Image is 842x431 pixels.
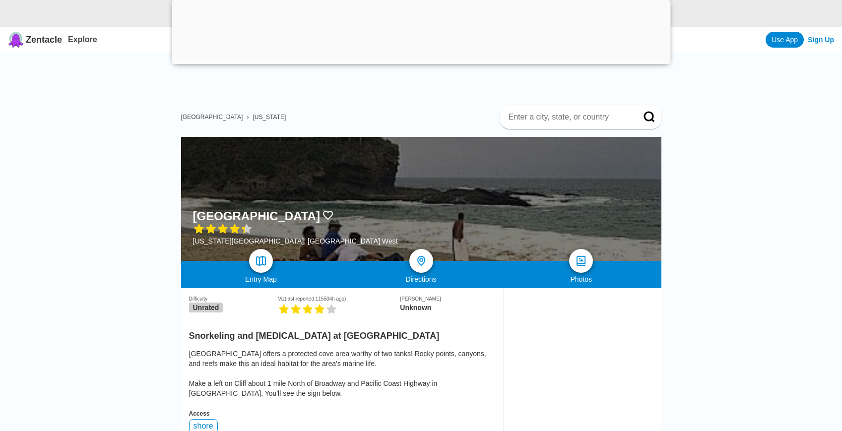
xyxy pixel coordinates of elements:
img: Zentacle logo [8,32,24,48]
div: Difficulty [189,296,278,302]
a: Zentacle logoZentacle [8,32,62,48]
a: [GEOGRAPHIC_DATA] [181,114,243,121]
span: Unrated [189,303,223,312]
a: [US_STATE] [253,114,286,121]
a: Use App [766,32,804,48]
a: map [249,249,273,273]
div: Access [189,410,495,417]
div: [PERSON_NAME] [400,296,495,302]
img: photos [575,255,587,267]
input: Enter a city, state, or country [508,112,630,122]
img: map [255,255,267,267]
h1: [GEOGRAPHIC_DATA] [193,209,320,223]
div: Unknown [400,304,495,311]
a: Sign Up [808,36,834,44]
a: Explore [68,35,97,44]
h2: Snorkeling and [MEDICAL_DATA] at [GEOGRAPHIC_DATA] [189,325,495,341]
div: Entry Map [181,275,341,283]
a: photos [569,249,593,273]
img: directions [415,255,427,267]
div: [GEOGRAPHIC_DATA] offers a protected cove area worthy of two tanks! Rocky points, canyons, and re... [189,349,495,398]
span: › [247,114,249,121]
span: Zentacle [26,35,62,45]
div: Photos [501,275,661,283]
div: [US_STATE][GEOGRAPHIC_DATA], [GEOGRAPHIC_DATA] West [193,237,398,245]
div: Viz (last reported 115504h ago) [278,296,400,302]
div: Directions [341,275,501,283]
